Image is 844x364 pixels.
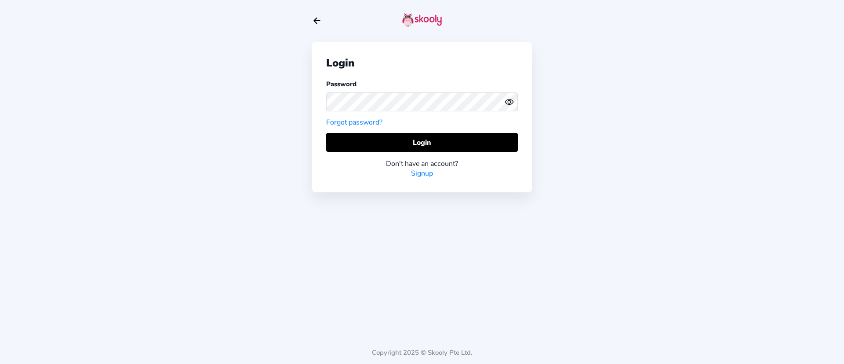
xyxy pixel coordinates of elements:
[312,16,322,26] button: arrow back outline
[402,13,442,27] img: skooly-logo.png
[326,80,357,88] label: Password
[411,169,433,178] a: Signup
[326,133,518,152] button: Login
[326,159,518,169] div: Don't have an account?
[326,118,382,127] a: Forgot password?
[505,97,518,107] button: eye outlineeye off outline
[505,97,514,107] ion-icon: eye outline
[326,56,518,70] div: Login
